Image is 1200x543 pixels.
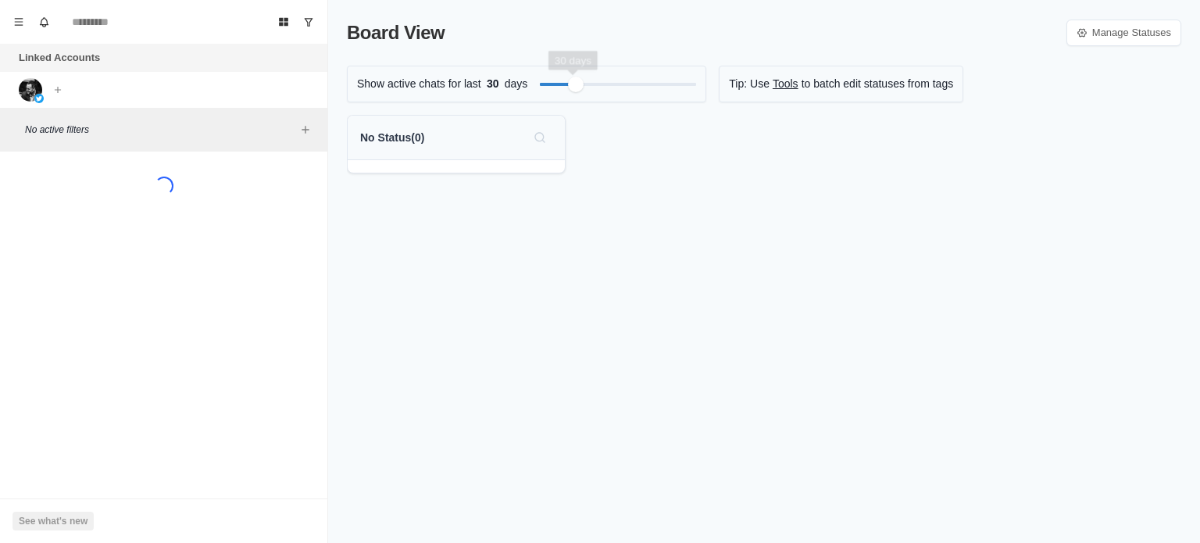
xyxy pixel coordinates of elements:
button: Menu [6,9,31,34]
div: Filter by activity days [568,77,584,92]
button: Notifications [31,9,56,34]
p: Board View [347,19,445,47]
p: to batch edit statuses from tags [802,76,954,92]
button: See what's new [12,512,94,530]
span: 30 [481,76,505,92]
button: Add filters [296,120,315,139]
img: picture [34,94,44,103]
p: Linked Accounts [19,50,100,66]
p: Tip: Use [729,76,770,92]
p: No active filters [25,123,296,137]
img: picture [19,78,42,102]
p: No Status ( 0 ) [360,130,424,146]
a: Tools [773,76,798,92]
button: Search [527,125,552,150]
button: Add account [48,80,67,99]
p: Show active chats for last [357,76,481,92]
a: Manage Statuses [1066,20,1181,46]
p: days [505,76,528,92]
button: Show unread conversations [296,9,321,34]
button: Board View [271,9,296,34]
